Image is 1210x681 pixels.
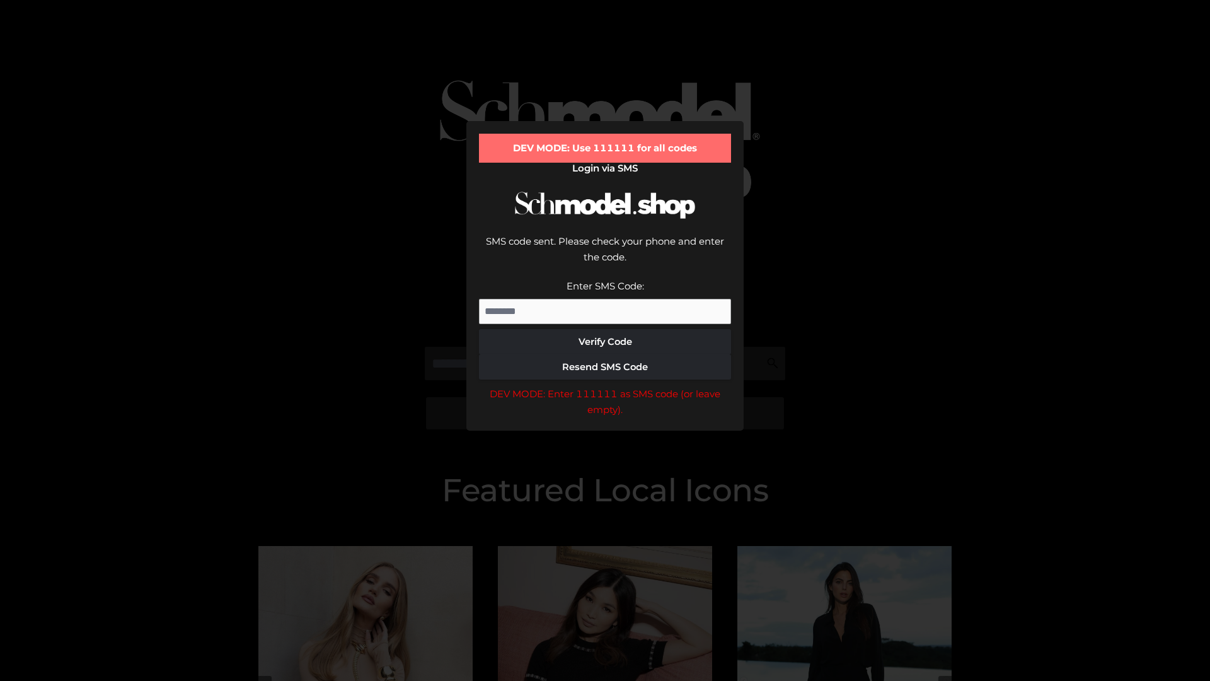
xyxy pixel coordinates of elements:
[479,386,731,418] div: DEV MODE: Enter 111111 as SMS code (or leave empty).
[567,280,644,292] label: Enter SMS Code:
[479,233,731,278] div: SMS code sent. Please check your phone and enter the code.
[510,180,700,230] img: Schmodel Logo
[479,329,731,354] button: Verify Code
[479,163,731,174] h2: Login via SMS
[479,134,731,163] div: DEV MODE: Use 111111 for all codes
[479,354,731,380] button: Resend SMS Code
